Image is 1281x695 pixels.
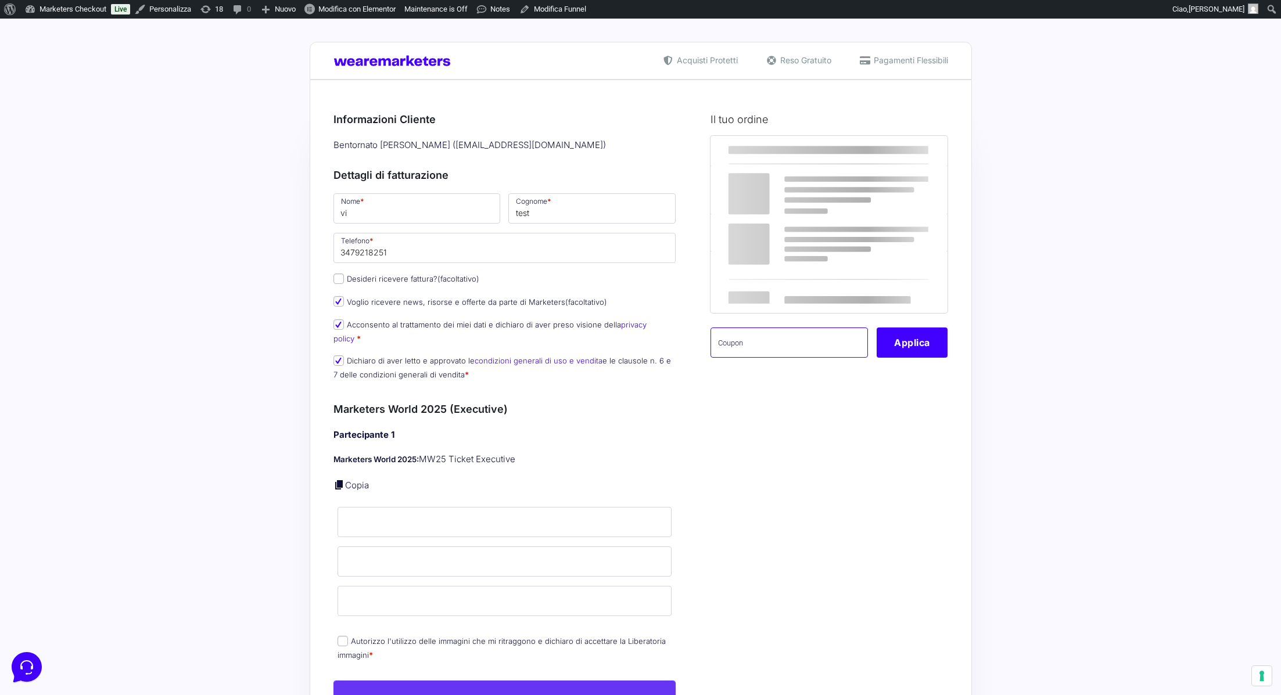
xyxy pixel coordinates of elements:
[475,356,602,365] a: condizioni generali di uso e vendita
[674,54,738,66] span: Acquisti Protetti
[333,355,344,366] input: Dichiaro di aver letto e approvato lecondizioni generali di uso e venditae le clausole n. 6 e 7 d...
[333,320,647,343] label: Acconsento al trattamento dei miei dati e dichiaro di aver preso visione della
[9,9,195,28] h2: Ciao da Marketers 👋
[19,98,214,121] button: Inizia una conversazione
[333,320,647,343] a: privacy policy
[333,453,676,466] p: MW25 Ticket Executive
[329,136,680,155] div: Bentornato [PERSON_NAME] ( [EMAIL_ADDRESS][DOMAIN_NAME] )
[437,274,479,283] span: (facoltativo)
[101,389,132,399] p: Messaggi
[856,136,948,166] th: Subtotale
[333,428,676,442] h4: Partecipante 1
[877,327,948,358] button: Applica
[711,214,855,251] th: Subtotale
[19,46,99,56] span: Le tue conversazioni
[711,136,855,166] th: Prodotto
[333,479,345,491] a: Copia i dettagli dell'acquirente
[333,297,607,307] label: Voglio ricevere news, risorse e offerte da parte di Marketers
[333,319,344,330] input: Acconsento al trattamento dei miei dati e dichiaro di aver preso visione dellaprivacy policy
[333,401,676,417] h3: Marketers World 2025 (Executive)
[333,111,676,127] h3: Informazioni Cliente
[26,169,190,181] input: Cerca un articolo...
[333,455,419,464] strong: Marketers World 2025:
[9,650,44,685] iframe: Customerly Messenger Launcher
[711,111,948,127] h3: Il tuo ordine
[1189,5,1244,13] span: [PERSON_NAME]
[565,297,607,307] span: (facoltativo)
[124,144,214,153] a: Apri Centro Assistenza
[333,274,479,283] label: Desideri ricevere fattura?
[338,636,666,659] label: Autorizzo l'utilizzo delle immagini che mi ritraggono e dichiaro di accettare la Liberatoria imma...
[179,389,196,399] p: Aiuto
[508,193,676,224] input: Cognome *
[19,65,42,88] img: dark
[35,389,55,399] p: Home
[871,54,948,66] span: Pagamenti Flessibili
[711,166,855,214] td: Marketers World 2025 (Executive) - MW25 Ticket Executive
[338,636,348,646] input: Autorizzo l'utilizzo delle immagini che mi ritraggono e dichiaro di accettare la Liberatoria imma...
[333,296,344,307] input: Voglio ricevere news, risorse e offerte da parte di Marketers(facoltativo)
[37,65,60,88] img: dark
[333,167,676,183] h3: Dettagli di fatturazione
[333,233,676,263] input: Telefono *
[19,144,91,153] span: Trova una risposta
[56,65,79,88] img: dark
[1252,666,1272,686] button: Le tue preferenze relative al consenso per le tecnologie di tracciamento
[711,251,855,313] th: Totale
[81,373,152,399] button: Messaggi
[152,373,223,399] button: Aiuto
[318,5,396,13] span: Modifica con Elementor
[333,356,671,379] label: Dichiaro di aver letto e approvato le e le clausole n. 6 e 7 delle condizioni generali di vendita
[9,373,81,399] button: Home
[76,105,171,114] span: Inizia una conversazione
[333,193,501,224] input: Nome *
[711,327,868,358] input: Coupon
[777,54,831,66] span: Reso Gratuito
[333,273,344,284] input: Desideri ricevere fattura?(facoltativo)
[345,480,369,491] a: Copia
[111,4,130,15] a: Live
